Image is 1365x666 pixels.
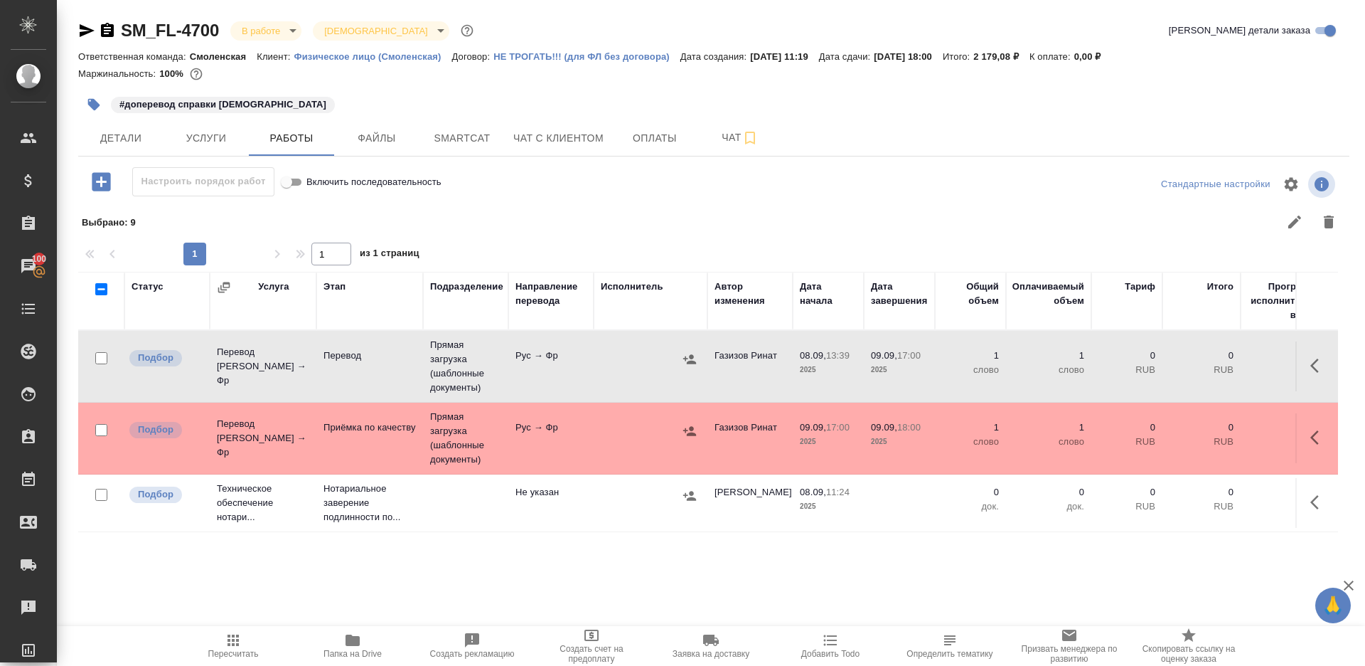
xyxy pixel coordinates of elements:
p: RUB [1098,499,1155,514]
span: 100 [23,252,55,266]
p: Договор: [452,51,494,62]
p: #доперевод справки [DEMOGRAPHIC_DATA] [119,97,326,112]
p: 0 [1098,421,1155,435]
span: Оплаты [621,129,689,147]
p: 0 [1098,485,1155,499]
p: [DATE] 18:00 [874,51,943,62]
p: 08.09, [800,487,826,497]
td: Рус → Фр [508,342,594,391]
div: В работе [230,21,301,41]
p: К оплате: [1029,51,1074,62]
span: Призвать менеджера по развитию [1018,644,1120,664]
p: 2025 [800,363,857,377]
div: Можно подбирать исполнителей [128,421,203,440]
p: 1 [942,349,999,363]
a: 100 [4,248,53,284]
span: Включить последовательность [306,175,441,189]
span: Файлы [343,129,411,147]
span: Чат [706,129,774,147]
span: Заявка на доставку [673,649,749,659]
p: Физическое лицо (Смоленская) [294,51,451,62]
a: НЕ ТРОГАТЬ!!! (для ФЛ без договора) [493,50,680,62]
p: док. [1013,499,1084,514]
div: Итого [1207,280,1233,294]
div: Общий объем [942,280,999,308]
p: 2025 [871,435,928,449]
button: Папка на Drive [293,626,412,666]
span: Создать счет на предоплату [540,644,643,664]
p: 13:39 [826,350,850,361]
p: 09.09, [800,422,826,433]
td: Не указан [508,478,594,528]
p: Маржинальность: [78,68,159,79]
p: 2025 [871,363,928,377]
p: Подбор [138,423,173,437]
div: Тариф [1125,280,1155,294]
p: 2 179,08 ₽ [973,51,1029,62]
p: RUB [1169,363,1233,377]
div: Этап [323,280,346,294]
svg: Подписаться [742,129,759,147]
span: Определить тематику [906,649,992,659]
button: Заявка на доставку [651,626,771,666]
p: 17:00 [897,350,921,361]
p: 0,00 ₽ [1074,51,1112,62]
span: Услуги [172,129,240,147]
span: Пересчитать [208,649,259,659]
p: 100% [159,68,187,79]
p: RUB [1098,435,1155,449]
p: док. [942,499,999,514]
div: Можно подбирать исполнителей [128,485,203,504]
button: Скопировать ссылку на оценку заказа [1129,626,1248,666]
p: 1 [1013,421,1084,435]
p: 09.09, [871,350,897,361]
p: слово [942,435,999,449]
button: Добавить работу [82,167,121,196]
button: Назначить [679,421,700,442]
span: Детали [87,129,155,147]
button: Назначить [679,349,700,370]
span: Скопировать ссылку на оценку заказа [1137,644,1240,664]
div: split button [1157,174,1274,196]
p: RUB [1169,499,1233,514]
div: Направление перевода [515,280,587,308]
p: RUB [1098,363,1155,377]
p: Дата сдачи: [819,51,874,62]
td: Газизов Ринат [707,342,793,391]
div: Автор изменения [714,280,786,308]
div: Прогресс исполнителя в SC [1248,280,1312,322]
span: Настроить таблицу [1274,167,1308,201]
button: Определить тематику [890,626,1010,666]
p: НЕ ТРОГАТЬ!!! (для ФЛ без договора) [493,51,680,62]
div: Дата начала [800,280,857,308]
span: Создать рекламацию [430,649,515,659]
button: [DEMOGRAPHIC_DATA] [320,25,432,37]
p: RUB [1169,435,1233,449]
a: Физическое лицо (Смоленская) [294,50,451,62]
p: Дата создания: [680,51,750,62]
button: Редактировать [1278,205,1312,239]
button: Сгруппировать [217,280,231,295]
td: [PERSON_NAME] [707,478,793,528]
p: 2025 [800,499,857,514]
span: из 1 страниц [360,245,419,265]
span: доперевод справки француза [109,97,336,110]
td: Перевод [PERSON_NAME] → Фр [210,410,316,467]
a: SM_FL-4700 [121,21,219,40]
button: 0.00 RUB; [187,65,205,83]
div: Дата завершения [871,280,928,308]
p: Подбор [138,487,173,502]
div: В работе [313,21,449,41]
button: Здесь прячутся важные кнопки [1302,421,1336,455]
div: Подразделение [430,280,503,294]
span: [PERSON_NAME] детали заказа [1169,23,1310,38]
button: Удалить [1312,205,1346,239]
p: Клиент: [257,51,294,62]
span: Smartcat [428,129,496,147]
p: 0 [1169,421,1233,435]
p: слово [1013,435,1084,449]
p: Смоленская [190,51,257,62]
button: Создать счет на предоплату [532,626,651,666]
p: [DATE] 11:19 [750,51,819,62]
p: Ответственная команда: [78,51,190,62]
